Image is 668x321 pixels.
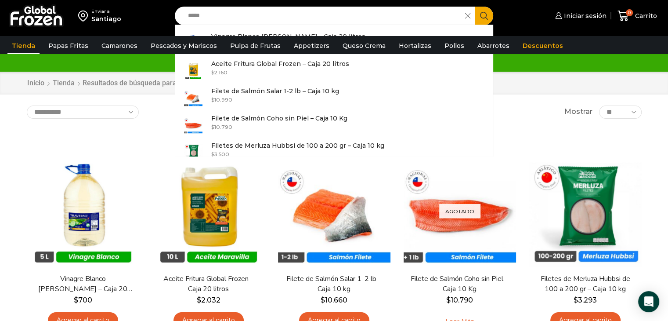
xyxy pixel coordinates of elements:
[446,296,473,304] bdi: 10.790
[211,69,214,76] span: $
[158,274,259,294] a: Aceite Fritura Global Frozen – Caja 20 litros
[409,274,510,294] a: Filete de Salmón Coho sin Piel – Caja 10 Kg
[211,124,232,130] bdi: 10.790
[211,151,214,157] span: $
[338,37,390,54] a: Queso Crema
[27,78,45,88] a: Inicio
[518,37,567,54] a: Descuentos
[27,78,203,88] nav: Breadcrumb
[211,151,229,157] bdi: 3.500
[574,296,597,304] bdi: 3.293
[74,296,78,304] span: $
[175,111,493,139] a: Filete de Salmón Coho sin Piel – Caja 10 Kg $10.790
[440,37,469,54] a: Pollos
[211,96,214,103] span: $
[211,69,227,76] bdi: 2.160
[633,11,657,20] span: Carrito
[211,96,232,103] bdi: 10.990
[146,37,221,54] a: Pescados y Mariscos
[283,274,384,294] a: Filete de Salmón Salar 1-2 lb – Caja 10 kg
[197,296,220,304] bdi: 2.032
[564,107,592,117] span: Mostrar
[615,6,659,26] a: 0 Carrito
[27,106,139,119] select: Pedido de la tienda
[74,296,92,304] bdi: 700
[97,37,142,54] a: Camarones
[439,204,480,218] p: Agotado
[562,11,607,20] span: Iniciar sesión
[211,86,339,96] p: Filete de Salmón Salar 1-2 lb – Caja 10 kg
[175,57,493,84] a: Aceite Fritura Global Frozen – Caja 20 litros $2.160
[321,296,325,304] span: $
[211,141,384,150] p: Filetes de Merluza Hubbsi de 100 a 200 gr – Caja 10 kg
[197,296,201,304] span: $
[574,296,578,304] span: $
[52,78,75,88] a: Tienda
[473,37,514,54] a: Abarrotes
[211,32,365,41] p: Vinagre Blanco [PERSON_NAME] - Caja 20 litros
[626,9,633,16] span: 0
[534,274,636,294] a: Filetes de Merluza Hubbsi de 100 a 200 gr – Caja 10 kg
[175,84,493,111] a: Filete de Salmón Salar 1-2 lb – Caja 10 kg $10.990
[638,291,659,312] div: Open Intercom Messenger
[211,124,214,130] span: $
[321,296,347,304] bdi: 10.660
[78,8,91,23] img: address-field-icon.svg
[175,139,493,166] a: Filetes de Merluza Hubbsi de 100 a 200 gr – Caja 10 kg $3.500
[91,15,121,23] div: Santiago
[446,296,451,304] span: $
[211,59,349,69] p: Aceite Fritura Global Frozen – Caja 20 litros
[7,37,40,54] a: Tienda
[32,274,133,294] a: Vinagre Blanco [PERSON_NAME] – Caja 20 litros
[44,37,93,54] a: Papas Fritas
[553,7,607,25] a: Iniciar sesión
[394,37,436,54] a: Hortalizas
[91,8,121,15] div: Enviar a
[226,37,285,54] a: Pulpa de Frutas
[211,113,347,123] p: Filete de Salmón Coho sin Piel – Caja 10 Kg
[475,7,493,25] button: Search button
[175,29,493,57] a: Vinagre Blanco [PERSON_NAME] - Caja 20 litros $700
[289,37,334,54] a: Appetizers
[83,79,203,87] h1: Resultados de búsqueda para “MANI ”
